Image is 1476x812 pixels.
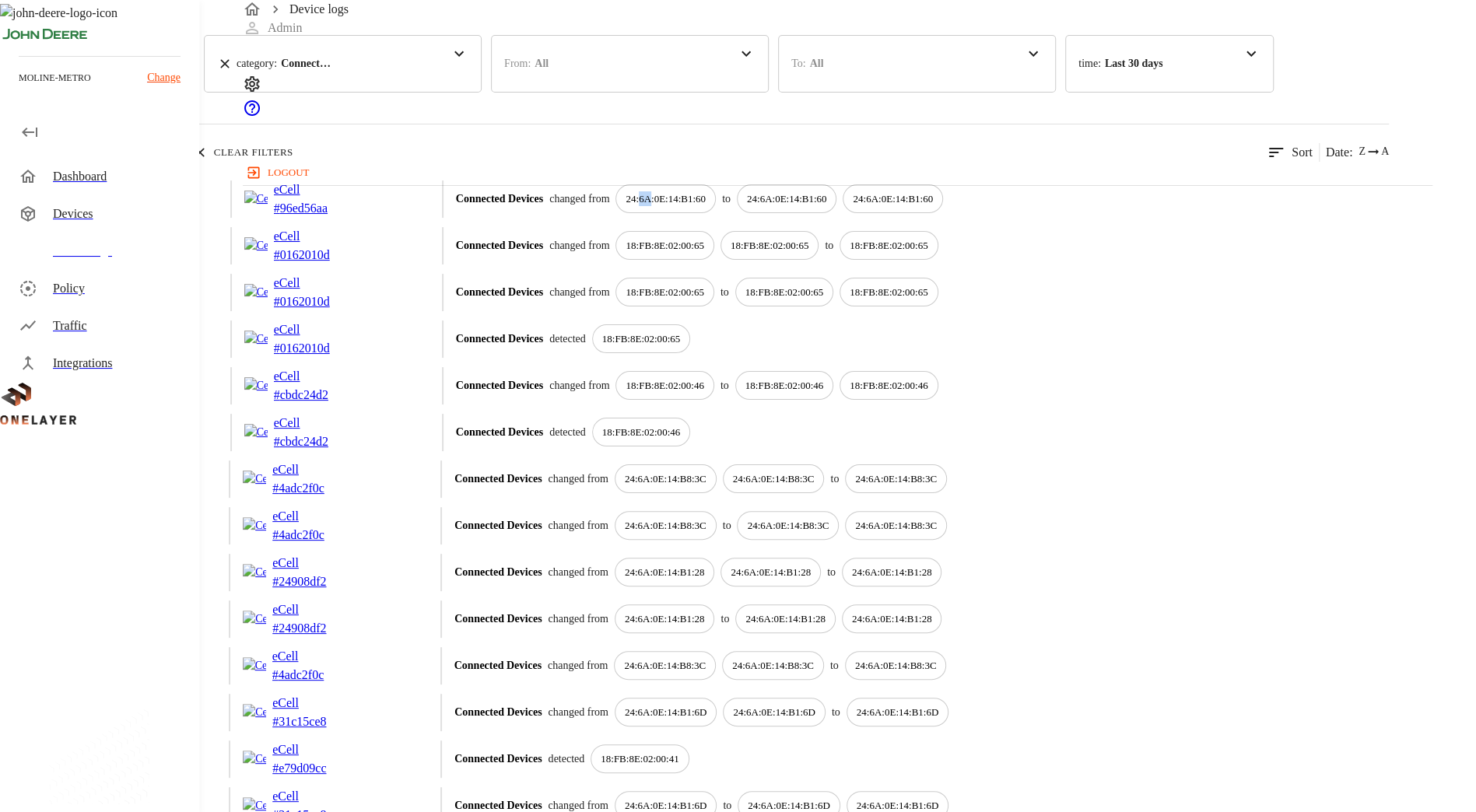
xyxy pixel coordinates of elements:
[626,238,703,254] p: 18:FB:8E:02:00:65
[244,274,429,311] a: Cellular RoutereCell#0162010d
[745,611,826,627] p: 24:6A:0E:14:B1:28
[857,705,938,720] p: 24:6A:0E:14:B1:6D
[272,694,350,712] p: eCell
[244,331,268,347] img: Cellular Router
[624,658,706,674] p: 24:6A:0E:14:B8:3C
[274,432,352,451] p: # cbdc24d2
[244,237,268,254] img: Cellular Router
[456,237,543,254] p: Connected Devices
[850,238,927,254] p: 18:FB:8E:02:00:65
[243,107,261,120] a: onelayer-support
[272,554,350,572] p: eCell
[549,751,585,767] p: detected
[454,564,542,580] p: Connected Devices
[272,507,350,526] p: eCell
[625,518,706,534] p: 24:6A:0E:14:B8:3C
[733,471,815,487] p: 24:6A:0E:14:B8:3C
[853,191,933,207] p: 24:6A:0E:14:B1:60
[602,425,680,440] p: 18:FB:8E:02:00:46
[852,565,932,580] p: 24:6A:0E:14:B1:28
[626,191,706,207] p: 24:6A:0E:14:B1:60
[243,647,428,684] a: Cellular RoutereCell#4adc2f0c
[274,246,352,264] p: # 0162010d
[830,657,839,674] p: to
[274,227,352,246] p: eCell
[830,471,839,487] p: to
[549,517,608,534] p: changed from
[720,377,729,394] p: to
[454,751,542,767] p: Connected Devices
[244,377,268,394] img: Cellular Router
[549,191,609,207] p: changed from
[243,600,428,638] a: Cellular RoutereCell#24908df2
[850,285,927,300] p: 18:FB:8E:02:00:65
[243,107,261,120] span: Support Portal
[732,658,814,674] p: 24:6A:0E:14:B8:3C
[274,180,352,199] p: eCell
[244,320,429,358] a: Cellular RoutereCell#0162010d
[825,237,833,254] p: to
[272,572,350,591] p: # 24908df2
[274,320,352,339] p: eCell
[549,237,609,254] p: changed from
[274,274,352,292] p: eCell
[244,191,268,207] img: Cellular Router
[243,657,266,674] img: Cellular Router
[243,694,428,731] a: Cellular RoutereCell#31c15ce8
[243,460,428,498] a: Cellular RoutereCell#4adc2f0c
[243,507,428,544] a: Cellular RoutereCell#4adc2f0c
[243,517,266,534] img: Cellular Router
[723,517,731,534] p: to
[272,666,350,684] p: # 4adc2f0c
[850,378,927,394] p: 18:FB:8E:02:00:46
[244,414,429,451] a: Cellular RoutereCell#cbdc24d2
[456,284,543,300] p: Connected Devices
[549,471,608,487] p: changed from
[626,378,703,394] p: 18:FB:8E:02:00:46
[625,705,706,720] p: 24:6A:0E:14:B1:6D
[244,180,429,218] a: Cellular RoutereCell#96ed56aa
[733,705,815,720] p: 24:6A:0E:14:B1:6D
[272,647,350,666] p: eCell
[272,619,350,638] p: # 24908df2
[549,284,609,300] p: changed from
[243,554,428,591] a: Cellular RoutereCell#24908df2
[272,759,350,778] p: # e79d09cc
[274,367,352,386] p: eCell
[625,565,705,580] p: 24:6A:0E:14:B1:28
[720,611,729,627] p: to
[549,704,608,720] p: changed from
[272,526,350,544] p: # 4adc2f0c
[274,386,352,404] p: # cbdc24d2
[549,331,586,347] p: detected
[454,704,542,720] p: Connected Devices
[747,191,827,207] p: 24:6A:0E:14:B1:60
[272,787,350,806] p: eCell
[625,611,705,627] p: 24:6A:0E:14:B1:28
[272,740,350,759] p: eCell
[454,471,542,487] p: Connected Devices
[272,479,350,498] p: # 4adc2f0c
[272,600,350,619] p: eCell
[601,751,678,767] p: 18:FB:8E:02:00:41
[454,517,542,534] p: Connected Devices
[827,564,836,580] p: to
[852,611,932,627] p: 24:6A:0E:14:B1:28
[855,658,937,674] p: 24:6A:0E:14:B8:3C
[720,284,729,300] p: to
[855,518,937,534] p: 24:6A:0E:14:B8:3C
[456,191,543,207] p: Connected Devices
[832,704,840,720] p: to
[722,191,731,207] p: to
[268,19,302,37] p: Admin
[274,339,352,358] p: # 0162010d
[549,564,608,580] p: changed from
[274,414,352,432] p: eCell
[456,331,543,347] p: Connected Devices
[243,611,266,627] img: Cellular Router
[549,611,608,627] p: changed from
[243,704,266,720] img: Cellular Router
[747,518,829,534] p: 24:6A:0E:14:B8:3C
[602,331,680,347] p: 18:FB:8E:02:00:65
[244,367,429,404] a: Cellular RoutereCell#cbdc24d2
